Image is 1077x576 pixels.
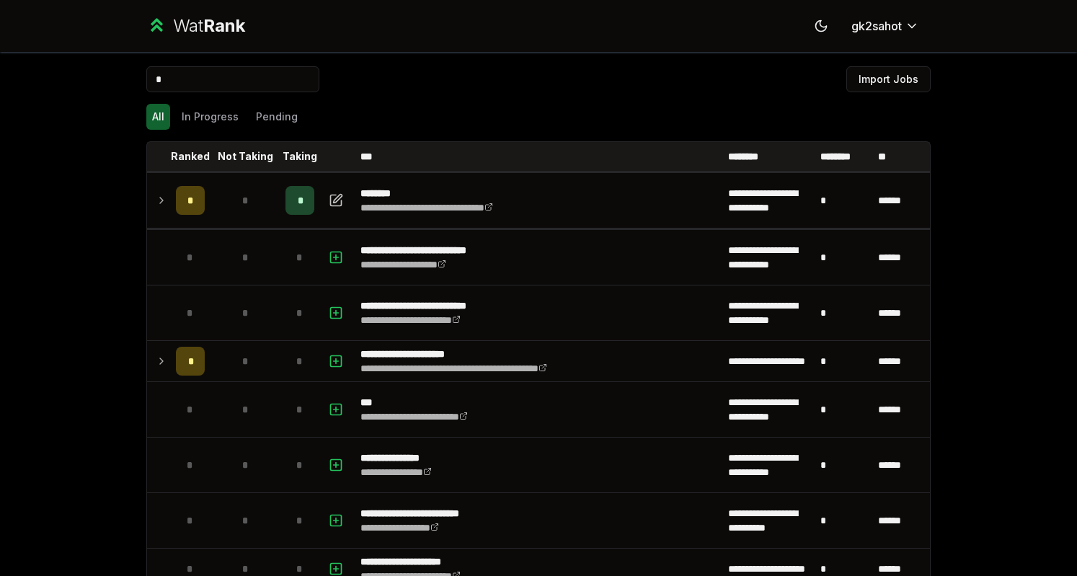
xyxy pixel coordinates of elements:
p: Taking [283,149,317,164]
button: In Progress [176,104,244,130]
span: gk2sahot [851,17,902,35]
button: Pending [250,104,303,130]
p: Not Taking [218,149,273,164]
span: Rank [203,15,245,36]
button: Import Jobs [846,66,931,92]
button: All [146,104,170,130]
p: Ranked [171,149,210,164]
a: WatRank [146,14,245,37]
button: gk2sahot [840,13,931,39]
div: Wat [173,14,245,37]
